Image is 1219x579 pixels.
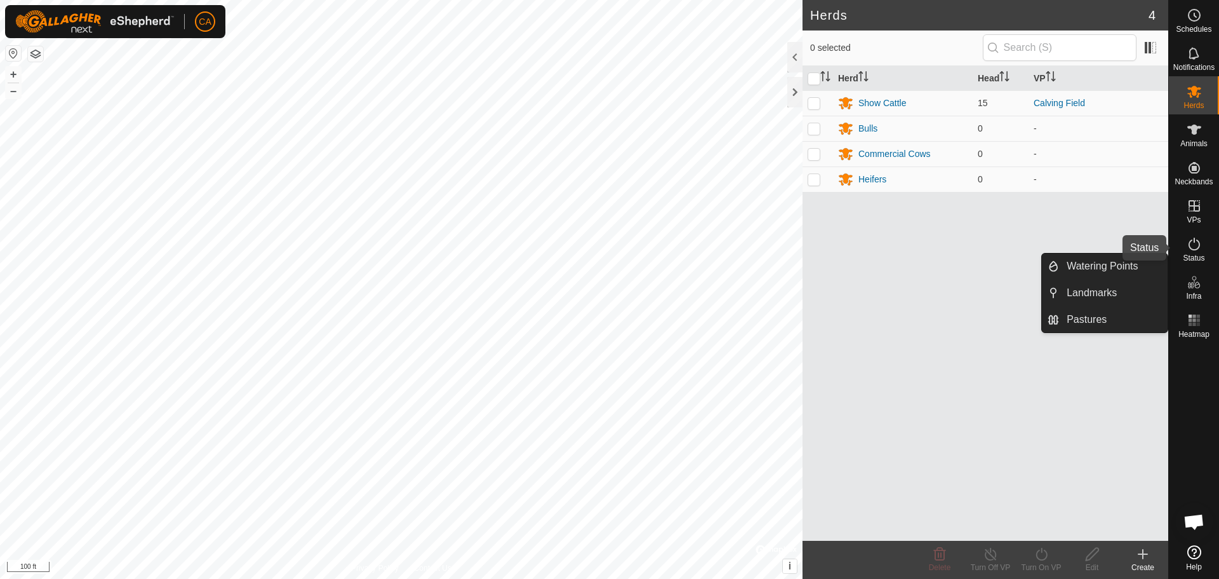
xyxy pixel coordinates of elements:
[1186,292,1201,300] span: Infra
[929,563,951,572] span: Delete
[1059,307,1168,332] a: Pastures
[1183,102,1204,109] span: Herds
[6,83,21,99] button: –
[810,8,1149,23] h2: Herds
[978,98,988,108] span: 15
[1016,562,1067,573] div: Turn On VP
[15,10,174,33] img: Gallagher Logo
[1183,254,1204,262] span: Status
[1029,116,1168,141] td: -
[858,73,869,83] p-sorticon: Activate to sort
[1067,259,1138,274] span: Watering Points
[820,73,830,83] p-sorticon: Activate to sort
[199,15,211,29] span: CA
[858,97,906,110] div: Show Cattle
[973,66,1029,91] th: Head
[1046,73,1056,83] p-sorticon: Activate to sort
[978,174,983,184] span: 0
[1067,312,1107,327] span: Pastures
[983,34,1136,61] input: Search (S)
[1175,503,1213,541] div: Open chat
[833,66,973,91] th: Herd
[28,46,43,62] button: Map Layers
[414,562,451,574] a: Contact Us
[1042,254,1168,279] li: Watering Points
[858,147,931,161] div: Commercial Cows
[1067,285,1117,301] span: Landmarks
[858,173,886,186] div: Heifers
[810,41,983,55] span: 0 selected
[1042,307,1168,332] li: Pastures
[978,123,983,133] span: 0
[999,73,1009,83] p-sorticon: Activate to sort
[1042,280,1168,306] li: Landmarks
[1117,562,1168,573] div: Create
[978,149,983,159] span: 0
[1067,562,1117,573] div: Edit
[1029,66,1168,91] th: VP
[1059,254,1168,279] a: Watering Points
[1180,140,1208,147] span: Animals
[1175,178,1213,186] span: Neckbands
[1187,216,1201,224] span: VPs
[965,562,1016,573] div: Turn Off VP
[1029,167,1168,192] td: -
[6,46,21,61] button: Reset Map
[1149,6,1156,25] span: 4
[858,122,877,135] div: Bulls
[1176,25,1211,33] span: Schedules
[6,67,21,82] button: +
[1034,98,1085,108] a: Calving Field
[1186,563,1202,571] span: Help
[783,559,797,573] button: i
[1029,141,1168,167] td: -
[789,561,791,571] span: i
[1173,64,1215,71] span: Notifications
[351,562,399,574] a: Privacy Policy
[1178,330,1209,338] span: Heatmap
[1169,540,1219,576] a: Help
[1059,280,1168,306] a: Landmarks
